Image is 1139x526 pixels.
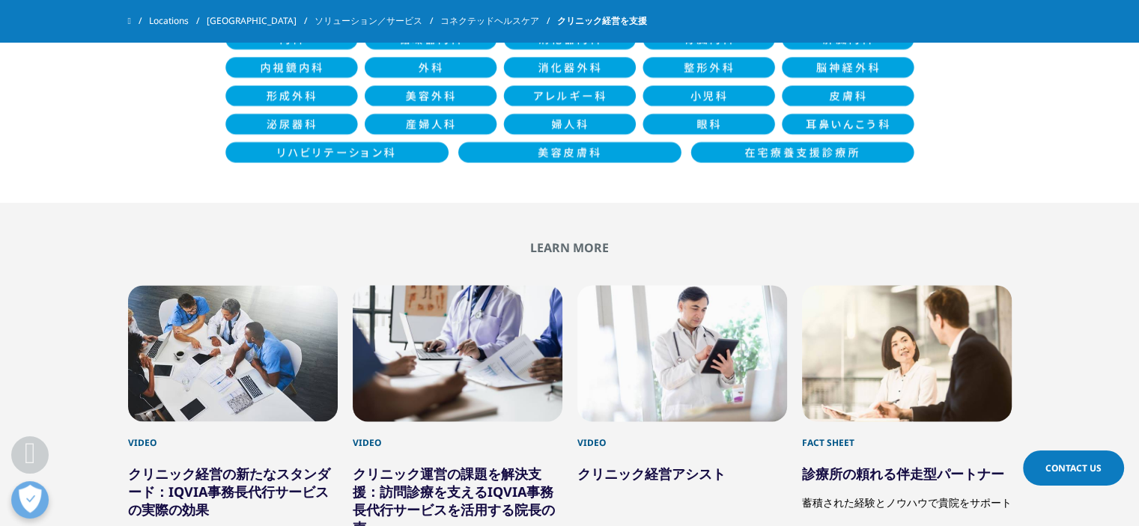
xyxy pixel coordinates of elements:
[1045,462,1102,474] span: Contact Us
[149,7,207,34] a: Locations
[557,7,647,34] span: クリニック経営を支援
[128,421,338,450] div: Video
[802,483,1012,512] p: 蓄積された経験とノウハウで貴院をサポート
[207,7,315,34] a: [GEOGRAPHIC_DATA]
[802,465,1004,483] a: 診療所の頼れる伴走型パートナー
[128,465,330,519] a: クリニック経営の新たなスタンダード：IQVIA事務長代行サービスの実際の効果
[128,240,1012,255] h2: Learn More
[577,421,787,450] div: Video
[315,7,440,34] a: ソリューション／サービス
[11,481,49,519] button: 優先設定センターを開く
[577,465,726,483] a: クリニック経営アシスト
[1023,450,1124,486] a: Contact Us
[802,421,1012,450] div: Fact Sheet
[440,7,557,34] a: コネクテッドヘルスケア
[353,421,562,450] div: Video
